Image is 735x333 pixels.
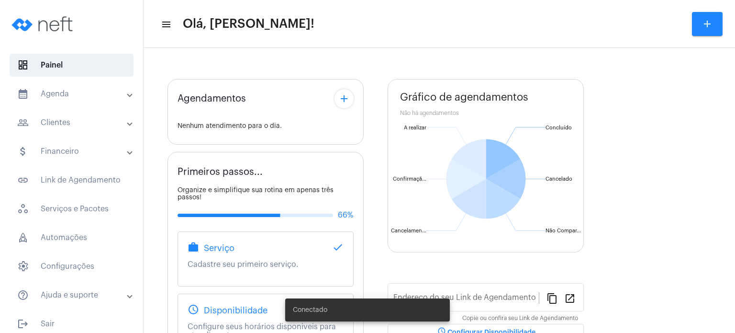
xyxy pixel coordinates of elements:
span: Agendamentos [178,93,246,104]
mat-icon: open_in_new [564,292,576,304]
text: Confirmaçã... [393,176,426,182]
mat-icon: schedule [188,304,199,315]
span: Primeiros passos... [178,167,263,177]
mat-hint: Copie ou confira seu Link de Agendamento [462,315,578,322]
mat-panel-title: Agenda [17,88,128,100]
span: Serviços e Pacotes [10,197,134,220]
span: sidenav icon [17,232,29,243]
mat-icon: sidenav icon [17,289,29,301]
mat-icon: sidenav icon [17,146,29,157]
span: Conectado [293,305,327,315]
img: logo-neft-novo-2.png [8,5,79,43]
span: Link de Agendamento [10,169,134,192]
text: Cancelado [546,176,572,182]
span: Disponibilidade [204,306,267,315]
span: Olá, [PERSON_NAME]! [183,16,314,32]
span: sidenav icon [17,261,29,272]
span: Painel [10,54,134,77]
span: Organize e simplifique sua rotina em apenas três passos! [178,187,334,201]
mat-icon: content_copy [546,292,558,304]
mat-icon: sidenav icon [17,318,29,330]
mat-panel-title: Clientes [17,117,128,128]
mat-icon: add [702,18,713,30]
span: sidenav icon [17,203,29,215]
span: Automações [10,226,134,249]
mat-icon: sidenav icon [161,19,170,30]
mat-icon: sidenav icon [17,88,29,100]
text: Cancelamen... [391,228,426,233]
p: Cadastre seu primeiro serviço. [188,260,344,269]
mat-icon: add [338,93,350,104]
span: sidenav icon [17,59,29,71]
text: Não Compar... [546,228,581,233]
mat-icon: work [188,241,199,253]
mat-expansion-panel-header: sidenav iconAgenda [6,82,143,105]
mat-icon: done [332,241,344,253]
mat-panel-title: Financeiro [17,146,128,157]
span: Configurações [10,255,134,278]
mat-expansion-panel-header: sidenav iconAjuda e suporte [6,284,143,307]
div: Nenhum atendimento para o dia. [178,123,354,130]
mat-icon: sidenav icon [17,174,29,186]
mat-icon: sidenav icon [17,117,29,128]
mat-expansion-panel-header: sidenav iconFinanceiro [6,140,143,163]
span: Serviço [204,243,234,253]
input: Link [393,295,539,304]
text: A realizar [404,125,426,130]
mat-panel-title: Ajuda e suporte [17,289,128,301]
text: Concluído [546,125,572,130]
mat-expansion-panel-header: sidenav iconClientes [6,111,143,134]
span: Gráfico de agendamentos [400,92,528,103]
span: 66% [338,211,354,219]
